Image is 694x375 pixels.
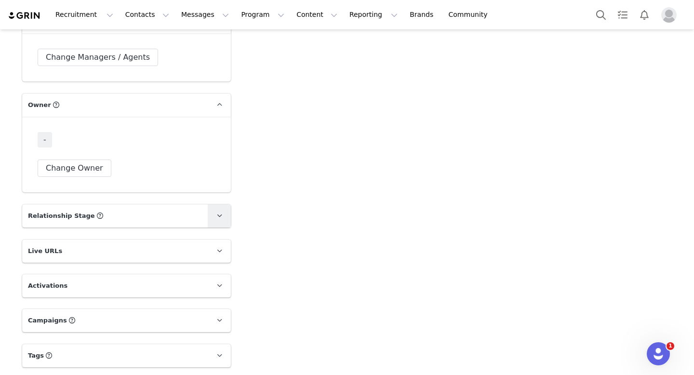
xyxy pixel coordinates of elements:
[50,4,119,26] button: Recruitment
[28,211,95,221] span: Relationship Stage
[344,4,403,26] button: Reporting
[28,281,67,291] span: Activations
[28,351,44,361] span: Tags
[28,246,62,256] span: Live URLs
[647,342,670,365] iframe: Intercom live chat
[28,100,51,110] span: Owner
[590,4,612,26] button: Search
[38,160,111,177] button: Change Owner
[612,4,633,26] a: Tasks
[38,49,158,66] button: Change Managers / Agents
[235,4,290,26] button: Program
[120,4,175,26] button: Contacts
[8,11,41,20] img: grin logo
[8,8,396,18] body: Rich Text Area. Press ALT-0 for help.
[443,4,498,26] a: Community
[175,4,235,26] button: Messages
[28,316,67,325] span: Campaigns
[404,4,442,26] a: Brands
[655,7,686,23] button: Profile
[667,342,674,350] span: 1
[661,7,677,23] img: placeholder-profile.jpg
[38,132,52,147] span: -
[291,4,343,26] button: Content
[634,4,655,26] button: Notifications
